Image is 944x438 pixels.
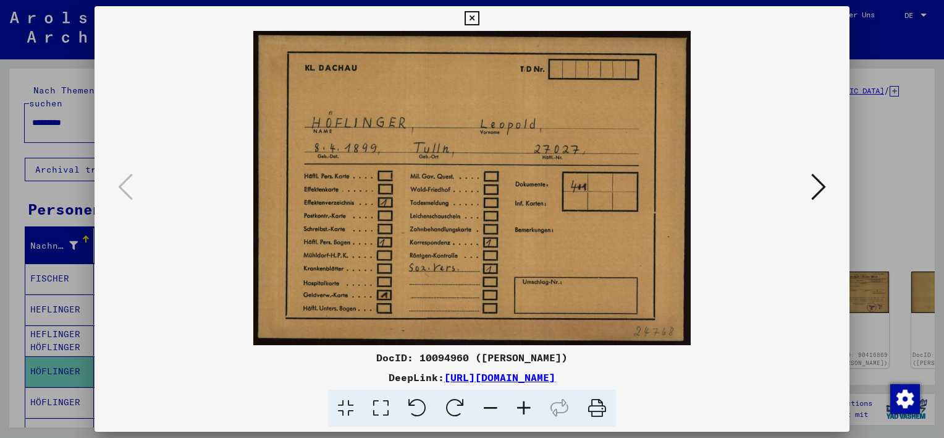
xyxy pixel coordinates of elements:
[95,370,849,385] div: DeepLink:
[890,384,920,414] img: Zustimmung ändern
[95,350,849,365] div: DocID: 10094960 ([PERSON_NAME])
[137,31,807,345] img: 001.jpg
[890,384,919,413] div: Zustimmung ändern
[444,371,555,384] a: [URL][DOMAIN_NAME]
